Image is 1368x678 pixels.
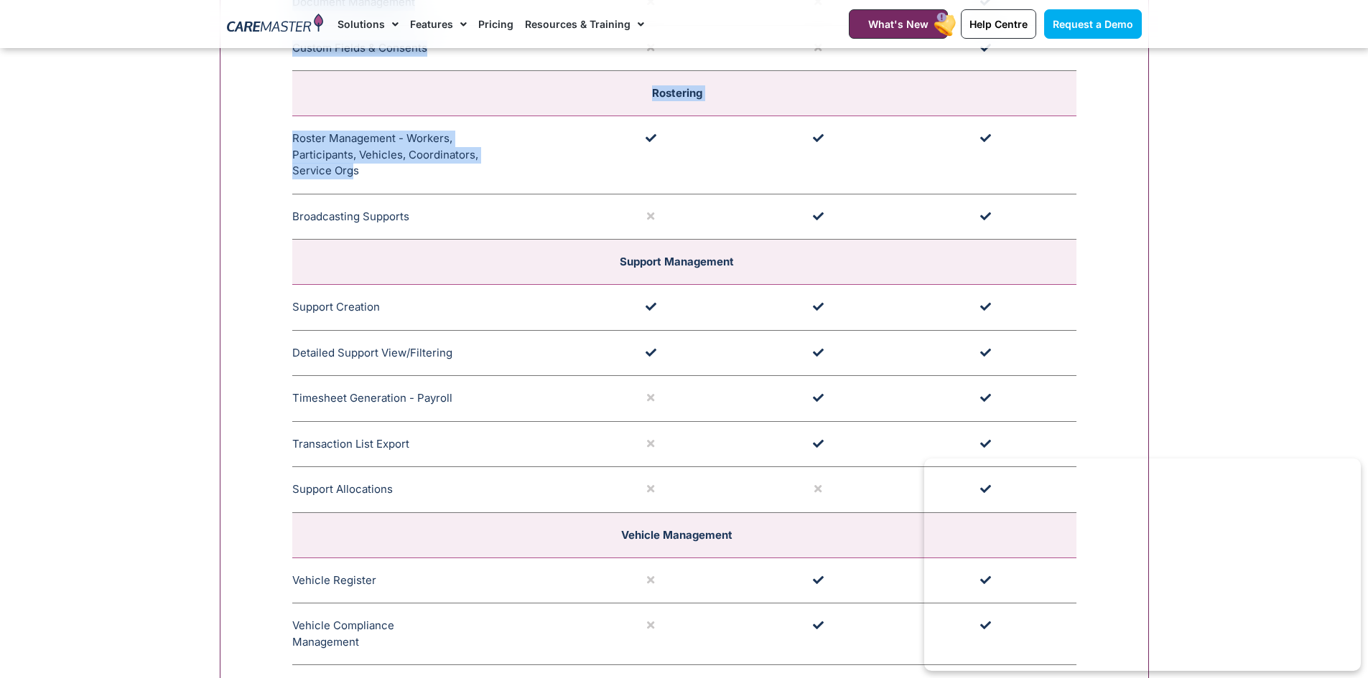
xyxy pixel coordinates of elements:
span: Request a Demo [1053,18,1133,30]
img: CareMaster Logo [227,14,324,35]
td: Custom Fields & Consents [292,25,574,71]
td: Roster Management - Workers, Participants, Vehicles, Coordinators, Service Orgs [292,116,574,194]
iframe: Popup CTA [924,458,1361,671]
span: Support Management [620,255,734,268]
td: Vehicle Compliance Management [292,603,574,665]
td: Vehicle Register [292,557,574,603]
td: Timesheet Generation - Payroll [292,376,574,422]
a: Request a Demo [1044,9,1142,39]
td: Support Creation [292,285,574,331]
a: What's New [849,9,948,39]
span: Vehicle Management [621,528,732,542]
td: Support Allocations [292,467,574,513]
td: Transaction List Export [292,421,574,467]
a: Help Centre [961,9,1036,39]
span: Help Centre [969,18,1028,30]
span: Rostering [652,86,702,100]
span: What's New [868,18,929,30]
td: Detailed Support View/Filtering [292,330,574,376]
td: Broadcasting Supports [292,194,574,240]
